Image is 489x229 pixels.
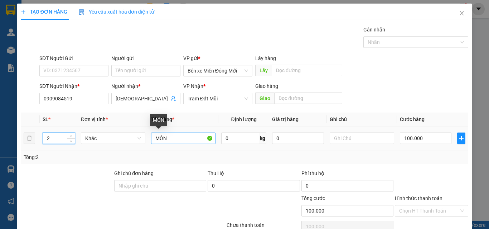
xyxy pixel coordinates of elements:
[188,65,248,76] span: Bến xe Miền Đông Mới
[301,169,393,180] div: Phí thu hộ
[111,82,180,90] div: Người nhận
[150,114,167,126] div: MÓN
[452,4,472,24] button: Close
[39,54,108,62] div: SĐT Người Gửi
[255,83,278,89] span: Giao hàng
[183,83,203,89] span: VP Nhận
[21,9,26,14] span: plus
[301,195,325,201] span: Tổng cước
[79,9,84,15] img: icon
[459,10,465,16] span: close
[85,133,141,144] span: Khác
[24,153,189,161] div: Tổng: 2
[24,133,35,144] button: delete
[183,54,252,62] div: VP gửi
[39,82,108,90] div: SĐT Người Nhận
[272,65,342,76] input: Dọc đường
[79,9,154,15] span: Yêu cầu xuất hóa đơn điện tử
[457,135,465,141] span: plus
[208,170,224,176] span: Thu Hộ
[363,27,385,33] label: Gán nhãn
[327,113,397,126] th: Ghi chú
[69,139,73,143] span: down
[400,116,425,122] span: Cước hàng
[330,133,394,144] input: Ghi Chú
[151,116,174,122] span: Tên hàng
[81,116,108,122] span: Đơn vị tính
[111,54,180,62] div: Người gửi
[255,55,276,61] span: Lấy hàng
[67,133,75,138] span: Increase Value
[274,93,342,104] input: Dọc đường
[114,180,206,191] input: Ghi chú đơn hàng
[21,9,67,15] span: TẠO ĐƠN HÀNG
[272,133,324,144] input: 0
[255,65,272,76] span: Lấy
[259,133,266,144] span: kg
[151,133,216,144] input: VD: Bàn, Ghế
[170,96,176,101] span: user-add
[272,116,299,122] span: Giá trị hàng
[255,93,274,104] span: Giao
[43,116,48,122] span: SL
[231,116,256,122] span: Định lượng
[69,134,73,138] span: up
[395,195,442,201] label: Hình thức thanh toán
[67,138,75,144] span: Decrease Value
[114,170,154,176] label: Ghi chú đơn hàng
[188,93,248,104] span: Trạm Đất Mũi
[457,133,465,144] button: plus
